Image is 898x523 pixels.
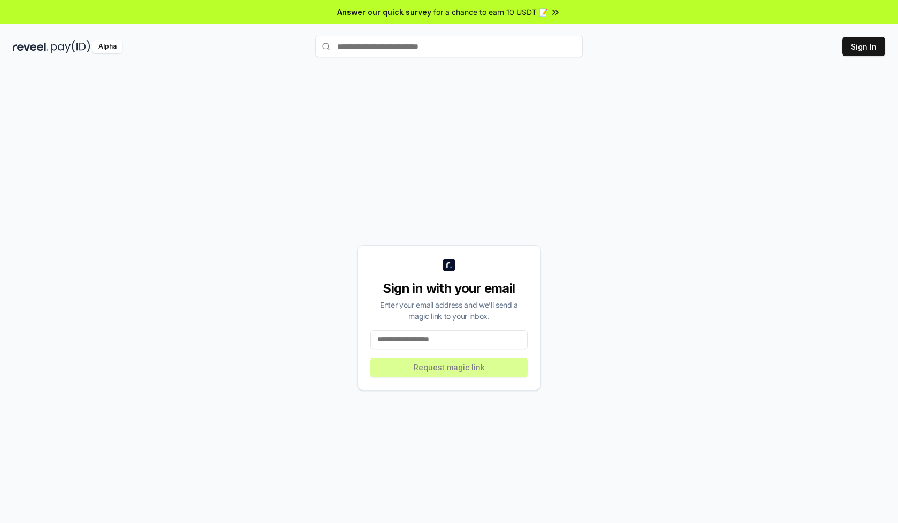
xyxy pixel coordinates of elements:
[443,259,455,271] img: logo_small
[433,6,548,18] span: for a chance to earn 10 USDT 📝
[13,40,49,53] img: reveel_dark
[370,299,528,322] div: Enter your email address and we’ll send a magic link to your inbox.
[842,37,885,56] button: Sign In
[370,280,528,297] div: Sign in with your email
[92,40,122,53] div: Alpha
[337,6,431,18] span: Answer our quick survey
[51,40,90,53] img: pay_id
